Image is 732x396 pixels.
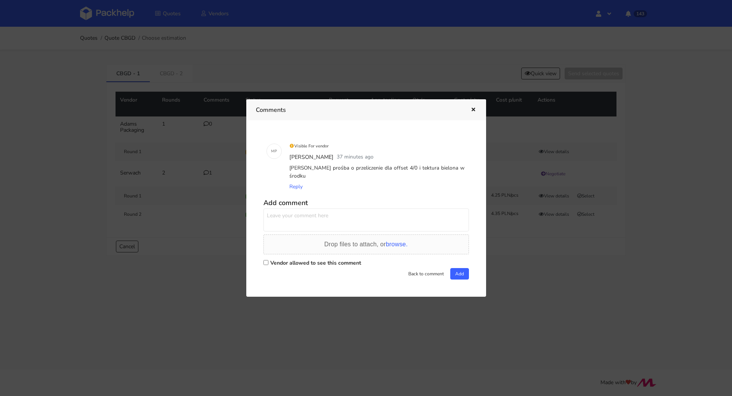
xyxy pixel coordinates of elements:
div: 37 minutes ago [335,152,375,163]
div: [PERSON_NAME] prośba o przeliczenie dla offset 4/0 i tektura bielona w środku [288,163,466,181]
button: Add [450,268,469,280]
span: browse. [386,241,408,247]
h5: Add comment [263,199,469,207]
small: Visible For vendor [289,143,329,149]
span: M [271,146,274,156]
h3: Comments [256,105,459,115]
span: Drop files to attach, or [324,241,408,247]
span: Reply [289,183,303,190]
span: P [274,146,277,156]
button: Back to comment [403,268,449,280]
div: [PERSON_NAME] [288,152,335,163]
label: Vendor allowed to see this comment [270,259,361,267]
